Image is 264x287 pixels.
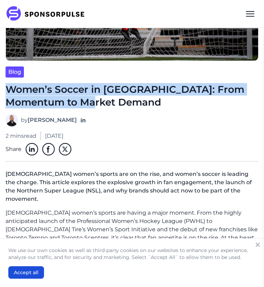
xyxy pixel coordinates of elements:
a: Follow on LinkedIn [80,117,87,124]
img: Eddy Sidani [6,114,18,126]
p: [DEMOGRAPHIC_DATA] women’s sports are having a major moment. From the highly anticipated launch o... [6,209,258,250]
img: SponsorPulse [6,6,90,21]
p: [DEMOGRAPHIC_DATA] women’s sports are on the rise, and women’s soccer is leading the charge. This... [6,167,258,209]
span: Share [6,145,21,153]
img: Facebook [42,143,55,155]
img: Linkedin [26,143,38,155]
a: Blog [6,66,24,78]
button: Accept all [8,266,44,279]
h1: Women’s Soccer in [GEOGRAPHIC_DATA]: From Momentum to Market Demand [6,83,258,108]
span: [DATE] [45,132,63,140]
span: 2 mins read [6,132,36,140]
img: Twitter [59,143,71,155]
span: by [21,116,77,124]
iframe: Chat Widget [229,254,264,287]
p: We use our own cookies as well as third-party cookies on our websites to enhance your experience,... [8,247,256,261]
div: Menu [242,6,258,22]
button: Close [253,240,263,250]
strong: [PERSON_NAME] [28,117,77,123]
